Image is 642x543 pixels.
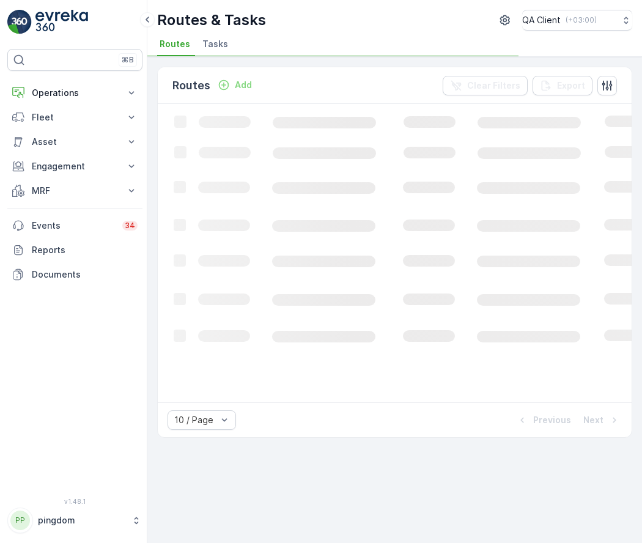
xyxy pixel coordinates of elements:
[202,38,228,50] span: Tasks
[32,244,138,256] p: Reports
[582,413,622,427] button: Next
[7,238,142,262] a: Reports
[32,268,138,281] p: Documents
[522,14,561,26] p: QA Client
[7,213,142,238] a: Events34
[35,10,88,34] img: logo_light-DOdMpM7g.png
[7,498,142,505] span: v 1.48.1
[32,185,118,197] p: MRF
[583,414,603,426] p: Next
[125,221,135,231] p: 34
[467,79,520,92] p: Clear Filters
[32,136,118,148] p: Asset
[7,130,142,154] button: Asset
[160,38,190,50] span: Routes
[566,15,597,25] p: ( +03:00 )
[7,154,142,179] button: Engagement
[533,414,571,426] p: Previous
[522,10,632,31] button: QA Client(+03:00)
[515,413,572,427] button: Previous
[235,79,252,91] p: Add
[32,87,118,99] p: Operations
[443,76,528,95] button: Clear Filters
[32,220,115,232] p: Events
[557,79,585,92] p: Export
[7,105,142,130] button: Fleet
[7,508,142,533] button: PPpingdom
[213,78,257,92] button: Add
[533,76,592,95] button: Export
[157,10,266,30] p: Routes & Tasks
[32,160,118,172] p: Engagement
[122,55,134,65] p: ⌘B
[7,10,32,34] img: logo
[38,514,125,526] p: pingdom
[7,81,142,105] button: Operations
[7,179,142,203] button: MRF
[7,262,142,287] a: Documents
[32,111,118,124] p: Fleet
[10,511,30,530] div: PP
[172,77,210,94] p: Routes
